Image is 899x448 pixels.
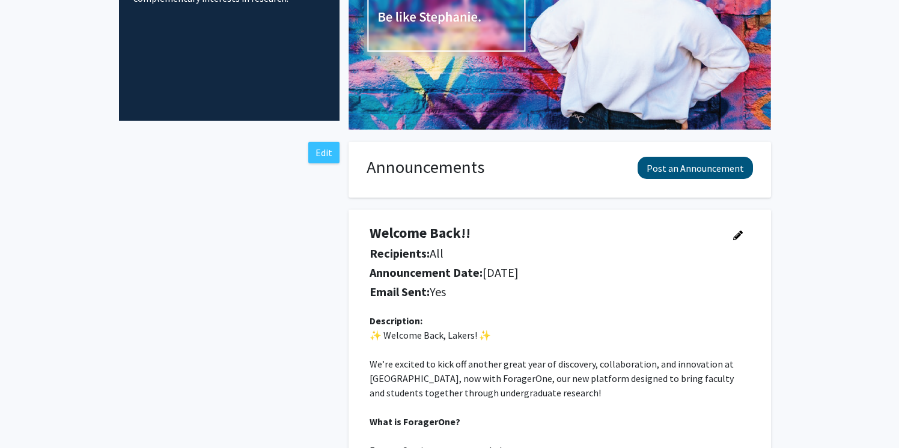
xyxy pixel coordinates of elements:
p: We’re excited to kick off another great year of discovery, collaboration, and innovation at [GEOG... [370,357,750,400]
h1: Announcements [367,157,484,178]
p: ✨ Welcome Back, Lakers! ✨ [370,328,750,342]
b: Recipients: [370,246,430,261]
h4: Welcome Back!! [370,225,717,242]
b: Announcement Date: [370,265,483,280]
h5: All [370,246,717,261]
b: Email Sent: [370,284,430,299]
h5: [DATE] [370,265,717,280]
strong: What is ForagerOne? [370,416,460,428]
iframe: Chat [9,394,51,439]
h5: Yes [370,285,717,299]
button: Post an Announcement [638,157,753,179]
div: Description: [370,313,750,328]
button: Edit [308,142,340,163]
